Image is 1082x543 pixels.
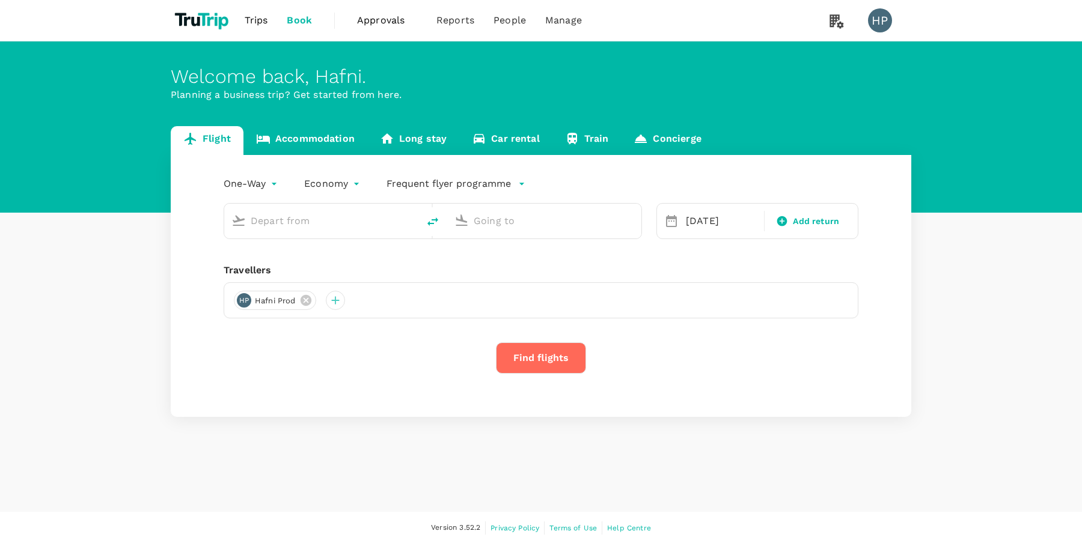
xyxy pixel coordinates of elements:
a: Terms of Use [549,521,597,535]
button: Open [410,219,412,222]
button: Find flights [496,342,586,374]
a: Flight [171,126,243,155]
div: HP [868,8,892,32]
button: Open [633,219,635,222]
span: Terms of Use [549,524,597,532]
a: Help Centre [607,521,651,535]
span: Manage [545,13,582,28]
div: Travellers [224,263,858,278]
input: Going to [474,211,616,230]
div: Economy [304,174,362,193]
span: Hafni Prod [248,295,303,307]
a: Train [552,126,622,155]
div: HP [237,293,251,308]
span: Version 3.52.2 [431,522,480,534]
p: Planning a business trip? Get started from here. [171,88,911,102]
a: Car rental [459,126,552,155]
input: Depart from [251,211,393,230]
div: HPHafni Prod [234,291,316,310]
span: Book [287,13,312,28]
div: One-Way [224,174,280,193]
a: Privacy Policy [491,521,539,535]
button: delete [418,207,447,236]
span: Trips [245,13,268,28]
span: Reports [436,13,474,28]
div: Welcome back , Hafni . [171,65,911,88]
a: Concierge [621,126,714,155]
span: People [494,13,526,28]
button: Frequent flyer programme [387,177,525,191]
span: Add return [793,215,839,228]
p: Frequent flyer programme [387,177,511,191]
span: Approvals [357,13,417,28]
span: Help Centre [607,524,651,532]
a: Accommodation [243,126,367,155]
span: Privacy Policy [491,524,539,532]
div: [DATE] [681,209,762,233]
img: TruTrip logo [171,7,235,34]
a: Long stay [367,126,459,155]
